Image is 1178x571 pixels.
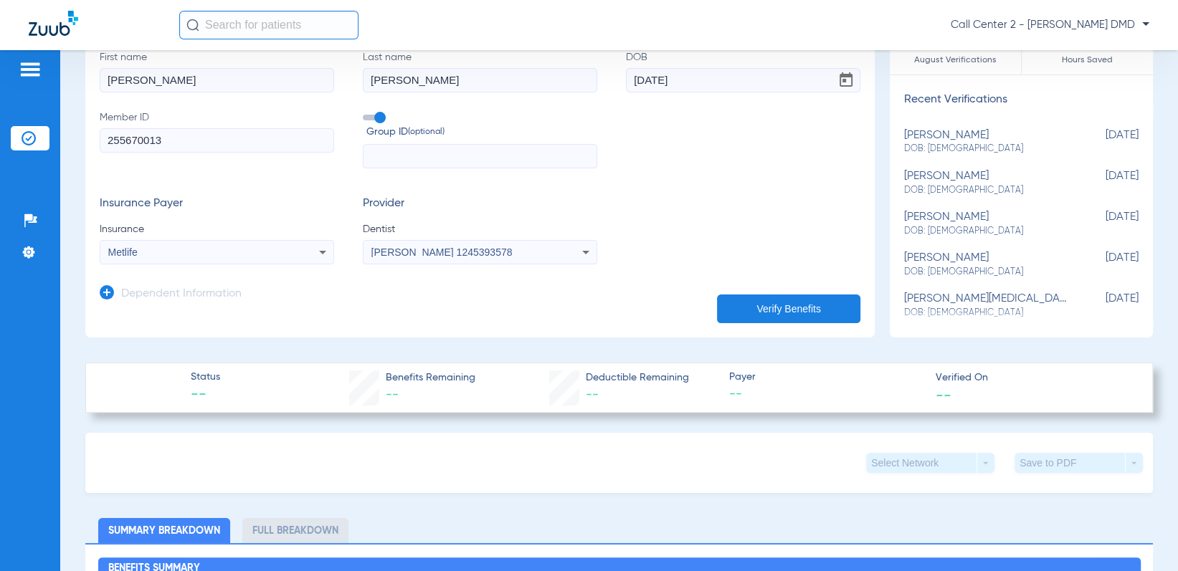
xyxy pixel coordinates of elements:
div: [PERSON_NAME] [904,211,1067,237]
span: [DATE] [1067,251,1139,278]
div: [PERSON_NAME] [904,170,1067,196]
span: [DATE] [1067,211,1139,237]
label: First name [100,50,334,92]
input: Last name [363,68,597,92]
span: [DATE] [1067,170,1139,196]
span: Hours Saved [1022,53,1154,67]
span: Call Center 2 - [PERSON_NAME] DMD [951,18,1149,32]
small: (optional) [408,125,445,140]
span: Verified On [936,370,1130,385]
div: [PERSON_NAME] [904,129,1067,155]
span: DOB: [DEMOGRAPHIC_DATA] [904,266,1067,279]
h3: Dependent Information [121,287,242,302]
img: Search Icon [186,19,199,32]
label: Last name [363,50,597,92]
input: DOBOpen calendar [626,68,860,92]
span: Status [191,370,220,385]
span: Payer [728,370,923,385]
div: [PERSON_NAME] [904,251,1067,278]
span: Insurance [100,222,334,236]
span: -- [586,388,599,401]
span: [DATE] [1067,292,1139,319]
span: [PERSON_NAME] 1245393578 [371,246,513,258]
div: [PERSON_NAME][MEDICAL_DATA] [904,292,1067,319]
label: DOB [626,50,860,92]
h3: Provider [363,197,597,211]
span: DOB: [DEMOGRAPHIC_DATA] [904,225,1067,238]
label: Member ID [100,110,334,169]
span: [DATE] [1067,129,1139,155]
span: Metlife [108,246,138,258]
iframe: Chat Widget [1106,502,1178,571]
span: Deductible Remaining [586,370,689,385]
button: Verify Benefits [717,294,860,323]
li: Full Breakdown [242,518,348,543]
button: Open calendar [832,66,860,95]
span: DOB: [DEMOGRAPHIC_DATA] [904,307,1067,320]
span: DOB: [DEMOGRAPHIC_DATA] [904,143,1067,155]
span: -- [728,385,923,403]
span: -- [936,387,951,402]
h3: Recent Verifications [890,93,1153,107]
input: Member ID [100,128,334,153]
span: -- [191,385,220,406]
li: Summary Breakdown [98,518,230,543]
span: DOB: [DEMOGRAPHIC_DATA] [904,184,1067,197]
span: -- [386,388,399,401]
span: Group ID [366,125,597,140]
img: hamburger-icon [19,61,42,78]
span: Dentist [363,222,597,236]
input: First name [100,68,334,92]
img: Zuub Logo [29,11,78,36]
span: Benefits Remaining [386,370,475,385]
span: August Verifications [890,53,1021,67]
h3: Insurance Payer [100,197,334,211]
input: Search for patients [179,11,358,39]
